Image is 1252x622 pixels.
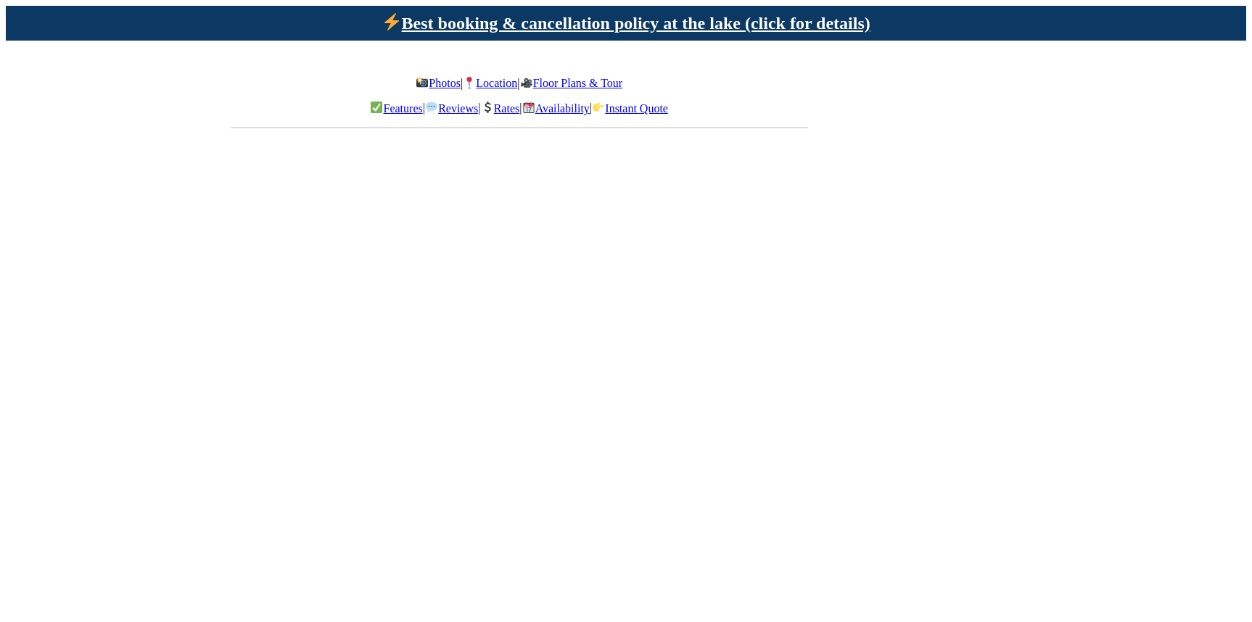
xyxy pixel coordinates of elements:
[231,101,808,115] p: | | | |
[523,101,535,113] img: 📆
[426,101,437,113] img: 💬
[416,77,461,89] a: Photos
[482,101,493,113] img: 💲
[464,77,475,88] img: 📍
[425,102,478,115] a: Reviews
[522,102,589,115] a: Availability
[371,101,382,113] img: ✅
[593,101,604,113] img: 👉
[592,102,668,115] a: Instant Quote
[519,77,622,89] a: Floor Plans & Tour
[521,77,532,88] img: 🎥
[6,99,252,132] img: Branson Family Retreats Logo
[231,77,808,90] p: | |
[463,77,517,89] a: Location
[382,14,870,33] a: Best booking & cancellation policy at the lake (click for details)
[383,13,400,30] img: ⚡️
[480,102,519,115] a: Rates
[370,102,422,115] a: Features
[416,77,428,88] img: 📸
